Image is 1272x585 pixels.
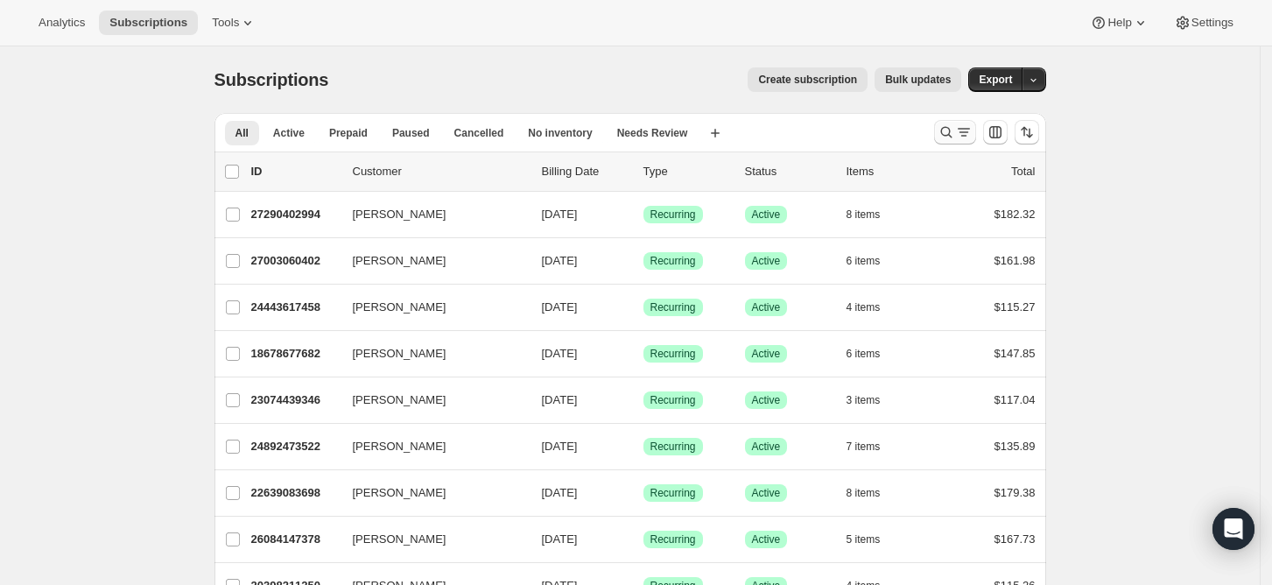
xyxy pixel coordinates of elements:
span: $182.32 [994,208,1036,221]
span: Subscriptions [109,16,187,30]
div: 27290402994[PERSON_NAME][DATE]SuccessRecurringSuccessActive8 items$182.32 [251,202,1036,227]
button: Sort the results [1015,120,1039,144]
p: 27003060402 [251,252,339,270]
span: Active [273,126,305,140]
span: $117.04 [994,393,1036,406]
span: Recurring [650,208,696,222]
span: [DATE] [542,208,578,221]
span: $115.27 [994,300,1036,314]
span: Analytics [39,16,85,30]
span: [PERSON_NAME] [353,438,446,455]
span: 7 items [847,440,881,454]
span: Recurring [650,300,696,314]
span: Active [752,300,781,314]
span: $147.85 [994,347,1036,360]
div: 24892473522[PERSON_NAME][DATE]SuccessRecurringSuccessActive7 items$135.89 [251,434,1036,459]
button: Subscriptions [99,11,198,35]
span: $161.98 [994,254,1036,267]
span: Cancelled [454,126,504,140]
button: Create subscription [748,67,868,92]
p: 27290402994 [251,206,339,223]
span: 6 items [847,347,881,361]
span: 8 items [847,208,881,222]
p: 18678677682 [251,345,339,363]
button: Export [968,67,1023,92]
span: 8 items [847,486,881,500]
span: [PERSON_NAME] [353,299,446,316]
span: Recurring [650,254,696,268]
button: [PERSON_NAME] [342,386,517,414]
p: 24892473522 [251,438,339,455]
button: [PERSON_NAME] [342,525,517,553]
span: [PERSON_NAME] [353,252,446,270]
button: [PERSON_NAME] [342,340,517,368]
button: Bulk updates [875,67,961,92]
button: Create new view [701,121,729,145]
span: [DATE] [542,486,578,499]
button: [PERSON_NAME] [342,201,517,229]
span: No inventory [528,126,592,140]
span: Recurring [650,393,696,407]
span: Subscriptions [214,70,329,89]
span: Paused [392,126,430,140]
div: Type [643,163,731,180]
span: Bulk updates [885,73,951,87]
span: Recurring [650,486,696,500]
p: 26084147378 [251,531,339,548]
span: $135.89 [994,440,1036,453]
p: 22639083698 [251,484,339,502]
button: [PERSON_NAME] [342,433,517,461]
span: 5 items [847,532,881,546]
button: 8 items [847,202,900,227]
span: [PERSON_NAME] [353,345,446,363]
p: Status [745,163,833,180]
span: [DATE] [542,300,578,314]
span: Active [752,486,781,500]
span: Recurring [650,532,696,546]
span: $167.73 [994,532,1036,546]
button: 7 items [847,434,900,459]
span: [DATE] [542,393,578,406]
span: Help [1107,16,1131,30]
button: [PERSON_NAME] [342,293,517,321]
span: 4 items [847,300,881,314]
span: [DATE] [542,532,578,546]
button: Customize table column order and visibility [983,120,1008,144]
button: Search and filter results [934,120,976,144]
button: 5 items [847,527,900,552]
button: Tools [201,11,267,35]
span: All [235,126,249,140]
button: 4 items [847,295,900,320]
span: [PERSON_NAME] [353,391,446,409]
button: 6 items [847,249,900,273]
button: Settings [1163,11,1244,35]
span: Active [752,393,781,407]
p: ID [251,163,339,180]
p: 23074439346 [251,391,339,409]
span: Active [752,208,781,222]
span: Settings [1191,16,1233,30]
span: Active [752,532,781,546]
span: Prepaid [329,126,368,140]
div: 27003060402[PERSON_NAME][DATE]SuccessRecurringSuccessActive6 items$161.98 [251,249,1036,273]
button: [PERSON_NAME] [342,247,517,275]
span: Active [752,440,781,454]
button: 6 items [847,342,900,366]
button: 8 items [847,481,900,505]
span: [PERSON_NAME] [353,206,446,223]
span: 3 items [847,393,881,407]
button: 3 items [847,388,900,412]
div: 26084147378[PERSON_NAME][DATE]SuccessRecurringSuccessActive5 items$167.73 [251,527,1036,552]
span: Active [752,347,781,361]
div: 24443617458[PERSON_NAME][DATE]SuccessRecurringSuccessActive4 items$115.27 [251,295,1036,320]
span: Recurring [650,347,696,361]
p: Total [1011,163,1035,180]
span: Export [979,73,1012,87]
span: [DATE] [542,347,578,360]
span: [PERSON_NAME] [353,531,446,548]
div: 23074439346[PERSON_NAME][DATE]SuccessRecurringSuccessActive3 items$117.04 [251,388,1036,412]
div: 18678677682[PERSON_NAME][DATE]SuccessRecurringSuccessActive6 items$147.85 [251,342,1036,366]
p: Customer [353,163,528,180]
span: $179.38 [994,486,1036,499]
span: Active [752,254,781,268]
